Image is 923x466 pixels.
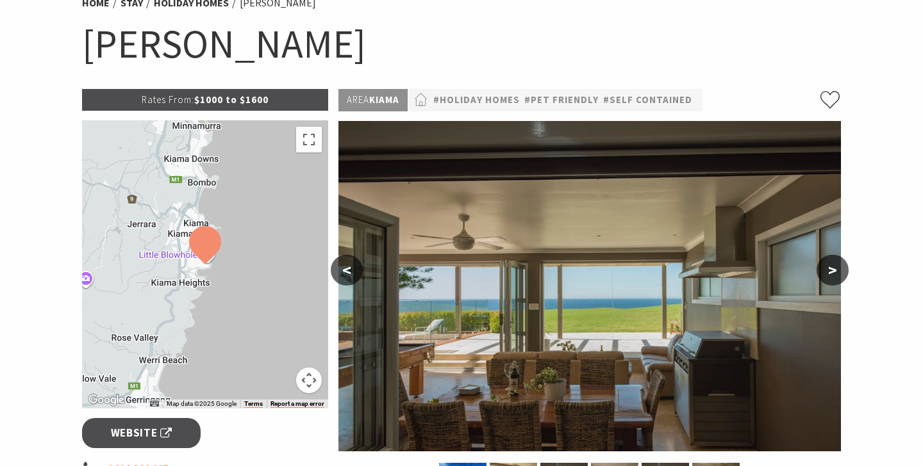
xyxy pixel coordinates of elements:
p: $1000 to $1600 [82,89,328,111]
button: Toggle fullscreen view [296,127,322,152]
a: #Holiday Homes [433,92,520,108]
h1: [PERSON_NAME] [82,18,841,70]
button: Map camera controls [296,367,322,393]
button: > [817,255,849,285]
a: #Self Contained [603,92,692,108]
button: Keyboard shortcuts [150,399,159,408]
a: Website [82,418,201,448]
span: Map data ©2025 Google [167,400,237,407]
span: Rates From: [142,93,194,106]
button: < [331,255,363,285]
img: Google [85,392,128,408]
a: #Pet Friendly [524,92,599,108]
a: Terms (opens in new tab) [244,400,263,408]
img: Alfresco [338,121,841,451]
a: Report a map error [270,400,324,408]
span: Area [347,93,369,106]
p: Kiama [338,89,408,111]
span: Website [111,424,172,442]
a: Open this area in Google Maps (opens a new window) [85,392,128,408]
